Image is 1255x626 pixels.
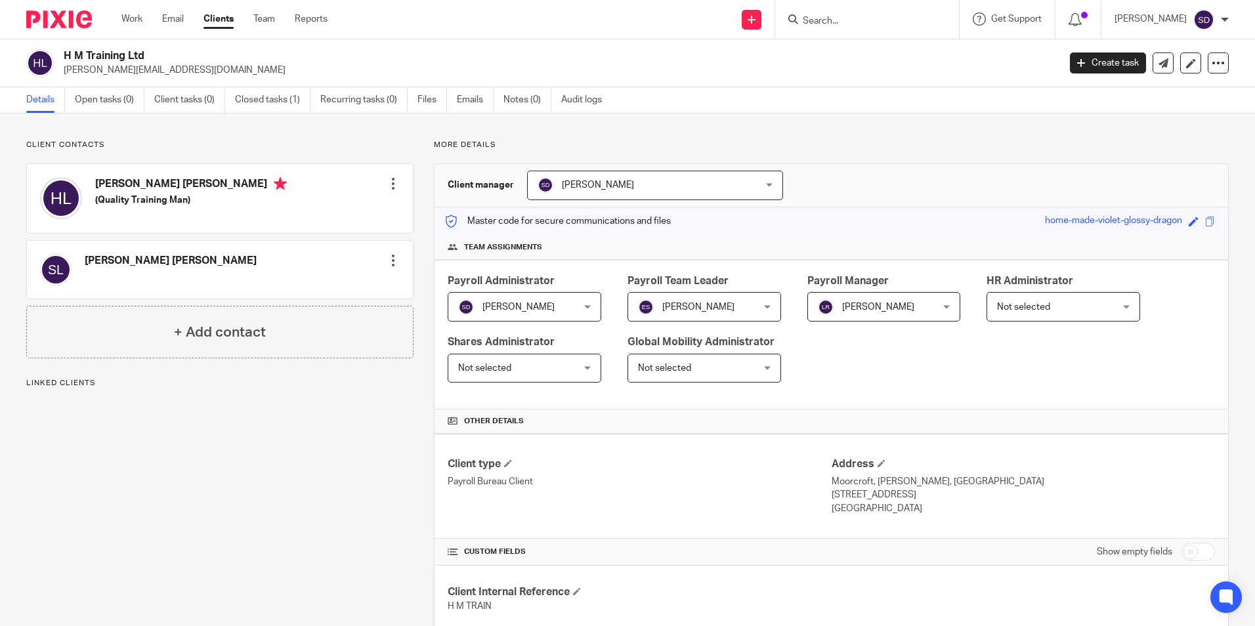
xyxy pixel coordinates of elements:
a: Details [26,87,65,113]
a: Audit logs [561,87,612,113]
a: Email [162,12,184,26]
a: Clients [203,12,234,26]
p: [GEOGRAPHIC_DATA] [832,502,1215,515]
img: svg%3E [1193,9,1214,30]
p: Payroll Bureau Client [448,475,831,488]
h4: Client type [448,457,831,471]
h4: [PERSON_NAME] [PERSON_NAME] [95,177,287,194]
div: home-made-violet-glossy-dragon [1045,214,1182,229]
span: [PERSON_NAME] [842,303,914,312]
p: Linked clients [26,378,414,388]
a: Emails [457,87,494,113]
span: Payroll Manager [807,276,889,286]
span: Global Mobility Administrator [627,337,775,347]
h4: + Add contact [174,322,266,343]
h4: [PERSON_NAME] [PERSON_NAME] [85,254,257,268]
a: Client tasks (0) [154,87,225,113]
img: svg%3E [40,254,72,285]
span: [PERSON_NAME] [562,180,634,190]
a: Create task [1070,52,1146,73]
img: Pixie [26,10,92,28]
span: Payroll Administrator [448,276,555,286]
span: Team assignments [464,242,542,253]
a: Notes (0) [503,87,551,113]
p: [PERSON_NAME][EMAIL_ADDRESS][DOMAIN_NAME] [64,64,1050,77]
img: svg%3E [26,49,54,77]
span: Not selected [997,303,1050,312]
h3: Client manager [448,178,514,192]
span: Not selected [638,364,691,373]
a: Recurring tasks (0) [320,87,408,113]
span: Payroll Team Leader [627,276,729,286]
span: Other details [464,416,524,427]
img: svg%3E [40,177,82,219]
span: [PERSON_NAME] [482,303,555,312]
label: Show empty fields [1097,545,1172,558]
a: Reports [295,12,328,26]
a: Open tasks (0) [75,87,144,113]
i: Primary [274,177,287,190]
a: Closed tasks (1) [235,87,310,113]
p: Master code for secure communications and files [444,215,671,228]
h2: H M Training Ltd [64,49,853,63]
a: Work [121,12,142,26]
img: svg%3E [538,177,553,193]
input: Search [801,16,920,28]
p: [STREET_ADDRESS] [832,488,1215,501]
p: More details [434,140,1229,150]
span: H M TRAIN [448,602,492,611]
p: Moorcroft, [PERSON_NAME], [GEOGRAPHIC_DATA] [832,475,1215,488]
p: Client contacts [26,140,414,150]
a: Files [417,87,447,113]
img: svg%3E [638,299,654,315]
h4: CUSTOM FIELDS [448,547,831,557]
span: [PERSON_NAME] [662,303,734,312]
img: svg%3E [818,299,834,315]
h4: Client Internal Reference [448,585,831,599]
span: Shares Administrator [448,337,555,347]
h4: Address [832,457,1215,471]
h5: (Quality Training Man) [95,194,287,207]
img: svg%3E [458,299,474,315]
span: Not selected [458,364,511,373]
p: [PERSON_NAME] [1115,12,1187,26]
a: Team [253,12,275,26]
span: HR Administrator [987,276,1073,286]
span: Get Support [991,14,1042,24]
